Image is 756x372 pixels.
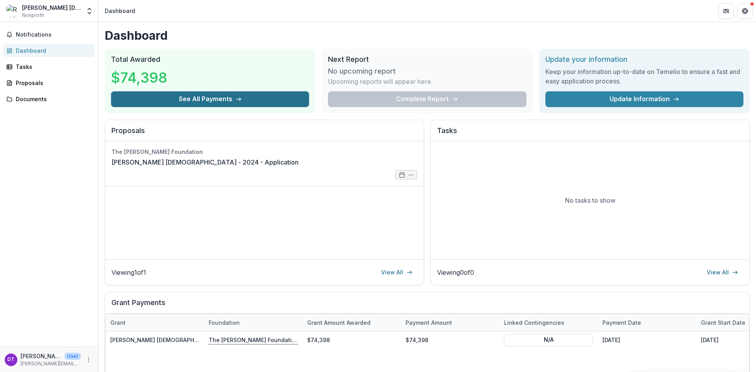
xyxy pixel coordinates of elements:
div: Grant [106,318,130,327]
div: Payment Amount [401,314,499,331]
button: Partners [718,3,734,19]
button: Open entity switcher [84,3,95,19]
div: Foundation [204,318,245,327]
h2: Update your information [545,55,743,64]
div: Payment date [598,314,696,331]
div: Proposals [16,79,89,87]
div: Dashboard [105,7,135,15]
p: [PERSON_NAME][EMAIL_ADDRESS][DOMAIN_NAME] [20,360,81,367]
h2: Proposals [111,126,417,141]
div: Foundation [204,314,302,331]
div: Grant start date [696,318,750,327]
a: Dashboard [3,44,95,57]
a: [PERSON_NAME] [DEMOGRAPHIC_DATA] - 2024 - Application [111,157,298,167]
h2: Tasks [437,126,743,141]
p: Upcoming reports will appear here. [328,77,433,86]
div: Grant amount awarded [302,314,401,331]
p: User [65,353,81,360]
p: Viewing 1 of 1 [111,268,146,277]
h3: No upcoming report [328,67,396,76]
h3: $74,398 [111,67,170,88]
h2: Grant Payments [111,298,743,313]
div: Payment date [598,318,646,327]
div: [DATE] [598,331,696,348]
a: Documents [3,93,95,105]
div: Doug Terpening [7,357,15,362]
h3: Keep your information up-to-date on Temelio to ensure a fast and easy application process. [545,67,743,86]
a: Update Information [545,91,743,107]
a: [PERSON_NAME] [DEMOGRAPHIC_DATA] - 2024 - Application [110,337,275,343]
div: $74,398 [302,331,401,348]
a: Proposals [3,76,95,89]
a: Tasks [3,60,95,73]
nav: breadcrumb [102,5,138,17]
span: Notifications [16,31,92,38]
div: Linked Contingencies [499,318,569,327]
div: $74,398 [401,331,499,348]
h1: Dashboard [105,28,750,43]
img: Reid Saunders Evangelistic Association [6,5,19,17]
p: Viewing 0 of 0 [437,268,474,277]
div: Grant amount awarded [302,318,375,327]
div: Linked Contingencies [499,314,598,331]
div: Grant [106,314,204,331]
a: View All [702,266,743,279]
button: N/A [504,333,593,346]
p: No tasks to show [565,196,615,205]
a: View All [376,266,417,279]
div: [PERSON_NAME] [DEMOGRAPHIC_DATA] [22,4,81,12]
div: Tasks [16,63,89,71]
button: See All Payments [111,91,309,107]
h2: Next Report [328,55,526,64]
div: Documents [16,95,89,103]
div: Dashboard [16,46,89,55]
p: [PERSON_NAME] [20,352,61,360]
p: The [PERSON_NAME] Foundation [209,335,298,344]
button: More [84,355,93,365]
button: Get Help [737,3,753,19]
button: Notifications [3,28,95,41]
h2: Total Awarded [111,55,309,64]
span: Nonprofit [22,12,44,19]
div: Payment Amount [401,318,457,327]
